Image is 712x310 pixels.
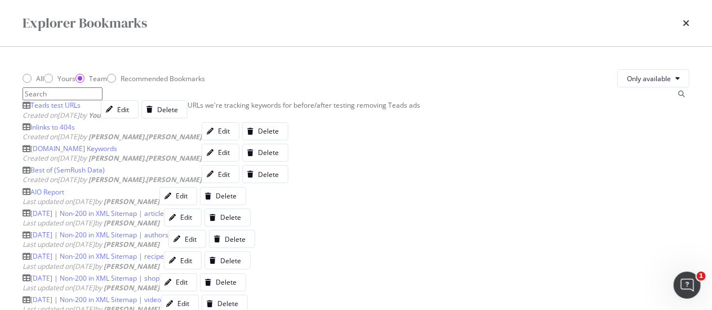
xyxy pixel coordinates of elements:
[627,74,671,83] span: Only available
[23,175,202,184] span: Created on [DATE] by
[258,126,279,136] div: Delete
[101,100,139,118] button: Edit
[225,234,246,244] div: Delete
[88,110,101,120] b: You
[30,251,164,261] div: [DATE] | Non-200 in XML Sitemap | recipe
[177,299,189,308] div: Edit
[159,187,197,205] button: Edit
[141,100,188,118] button: Delete
[75,74,107,83] div: Team
[104,262,159,271] b: [PERSON_NAME]
[30,144,117,153] div: [DOMAIN_NAME] Keywords
[188,100,420,122] div: URLs we're tracking keywords for before/after testing removing Teads ads
[104,283,159,293] b: [PERSON_NAME]
[30,230,168,240] div: [DATE] | Non-200 in XML Sitemap | authors
[220,212,241,222] div: Delete
[218,170,230,179] div: Edit
[204,251,251,269] button: Delete
[180,256,192,265] div: Edit
[216,277,237,287] div: Delete
[121,74,205,83] div: Recommended Bookmarks
[157,105,178,114] div: Delete
[159,273,197,291] button: Edit
[258,170,279,179] div: Delete
[200,187,246,205] button: Delete
[176,277,188,287] div: Edit
[30,165,105,175] div: Best of (SemRush Data)
[202,122,239,140] button: Edit
[218,126,230,136] div: Edit
[23,240,159,249] span: Last updated on [DATE] by
[180,212,192,222] div: Edit
[23,132,202,141] span: Created on [DATE] by
[107,74,205,83] div: Recommended Bookmarks
[23,74,44,83] div: All
[117,105,129,114] div: Edit
[23,197,159,206] span: Last updated on [DATE] by
[242,122,288,140] button: Delete
[36,74,44,83] div: All
[23,218,159,228] span: Last updated on [DATE] by
[200,273,246,291] button: Delete
[258,148,279,157] div: Delete
[23,110,101,120] span: Created on [DATE] by
[209,230,255,248] button: Delete
[242,165,288,183] button: Delete
[164,251,202,269] button: Edit
[104,197,159,206] b: [PERSON_NAME]
[164,209,202,227] button: Edit
[216,191,237,201] div: Delete
[30,273,159,283] div: [DATE] | Non-200 in XML Sitemap | shop
[88,175,202,184] b: [PERSON_NAME].[PERSON_NAME]
[218,148,230,157] div: Edit
[202,165,239,183] button: Edit
[88,153,202,163] b: [PERSON_NAME].[PERSON_NAME]
[30,122,75,132] div: Inlinks to 404s
[185,234,197,244] div: Edit
[23,262,159,271] span: Last updated on [DATE] by
[30,295,161,304] div: [DATE] | Non-200 in XML Sitemap | video
[23,283,159,293] span: Last updated on [DATE] by
[168,230,206,248] button: Edit
[23,14,147,33] div: Explorer Bookmarks
[89,74,107,83] div: Team
[220,256,241,265] div: Delete
[242,144,288,162] button: Delete
[204,209,251,227] button: Delete
[202,144,239,162] button: Edit
[674,272,701,299] iframe: Intercom live chat
[30,100,81,110] div: Teads test URLs
[23,153,202,163] span: Created on [DATE] by
[176,191,188,201] div: Edit
[104,240,159,249] b: [PERSON_NAME]
[217,299,238,308] div: Delete
[44,74,75,83] div: Yours
[23,87,103,100] input: Search
[57,74,75,83] div: Yours
[104,218,159,228] b: [PERSON_NAME]
[617,69,689,87] button: Only available
[30,209,164,218] div: [DATE] | Non-200 in XML Sitemap | article
[683,14,689,33] div: times
[697,272,706,281] span: 1
[88,132,202,141] b: [PERSON_NAME].[PERSON_NAME]
[30,187,64,197] div: AIO Report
